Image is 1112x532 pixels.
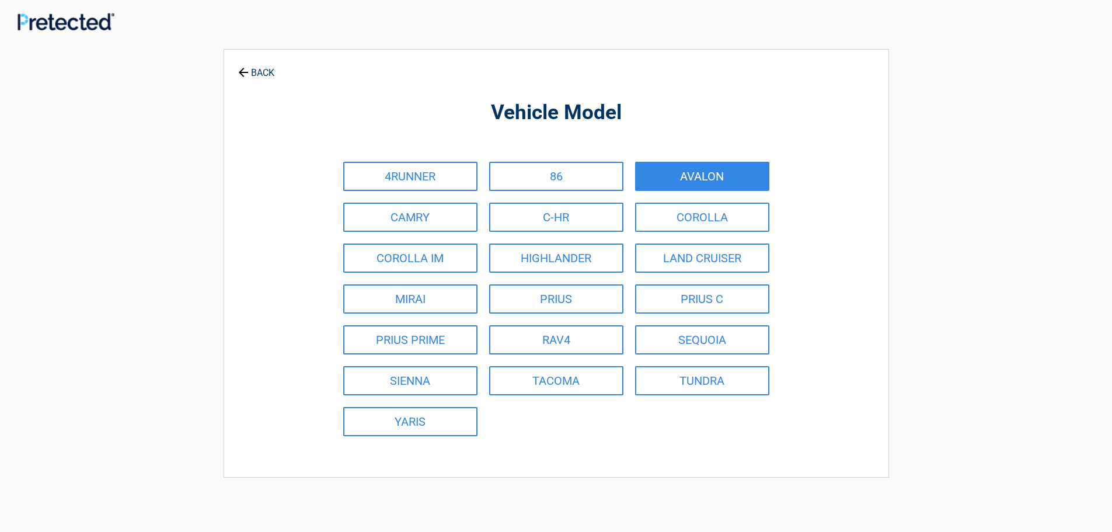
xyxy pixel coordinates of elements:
[18,13,114,30] img: Main Logo
[288,99,824,127] h2: Vehicle Model
[489,244,623,273] a: HIGHLANDER
[489,366,623,395] a: TACOMA
[489,162,623,191] a: 86
[343,244,477,273] a: COROLLA IM
[489,325,623,354] a: RAV4
[635,325,769,354] a: SEQUOIA
[343,366,477,395] a: SIENNA
[343,162,477,191] a: 4RUNNER
[489,203,623,232] a: C-HR
[343,284,477,314] a: MIRAI
[635,203,769,232] a: COROLLA
[236,57,277,78] a: BACK
[635,366,769,395] a: TUNDRA
[343,325,477,354] a: PRIUS PRIME
[635,162,769,191] a: AVALON
[343,407,477,436] a: YARIS
[635,244,769,273] a: LAND CRUISER
[489,284,623,314] a: PRIUS
[635,284,769,314] a: PRIUS C
[343,203,477,232] a: CAMRY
